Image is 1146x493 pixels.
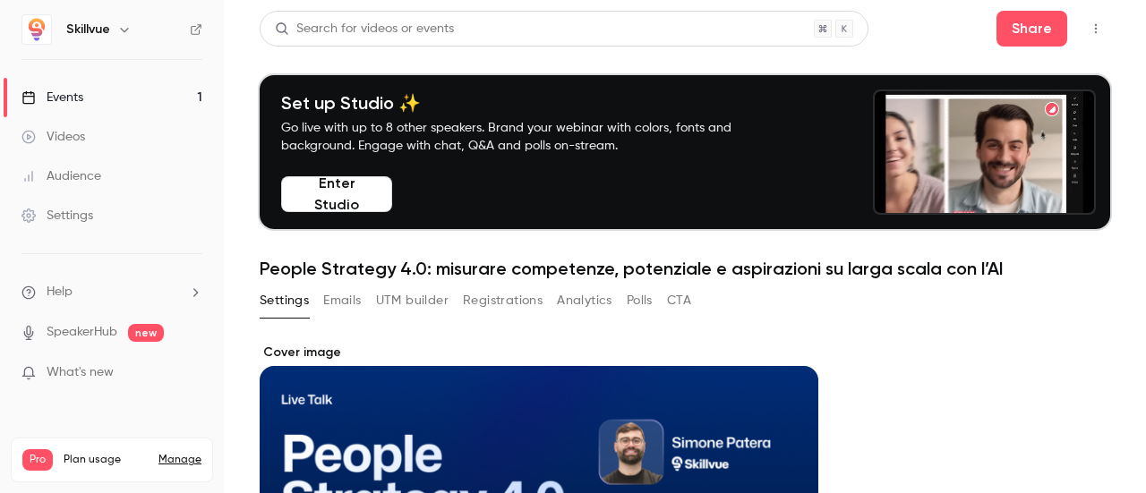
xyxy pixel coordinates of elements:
[281,92,774,114] h4: Set up Studio ✨
[22,449,53,471] span: Pro
[557,286,612,315] button: Analytics
[21,128,85,146] div: Videos
[376,286,449,315] button: UTM builder
[463,286,543,315] button: Registrations
[21,283,202,302] li: help-dropdown-opener
[275,20,454,38] div: Search for videos or events
[128,324,164,342] span: new
[181,365,202,381] iframe: Noticeable Trigger
[50,29,88,43] div: v 4.0.25
[667,286,691,315] button: CTA
[260,286,309,315] button: Settings
[260,258,1110,279] h1: People Strategy 4.0: misurare competenze, potenziale e aspirazioni su larga scala con l’AI
[29,47,43,61] img: website_grey.svg
[281,119,774,155] p: Go live with up to 8 other speakers. Brand your webinar with colors, fonts and background. Engage...
[260,344,818,361] label: Cover image
[281,176,392,212] button: Enter Studio
[627,286,653,315] button: Polls
[21,167,101,185] div: Audience
[200,106,297,117] div: Keyword (traffico)
[22,15,51,44] img: Skillvue
[47,283,73,302] span: Help
[21,207,93,225] div: Settings
[323,286,361,315] button: Emails
[47,323,117,342] a: SpeakerHub
[180,104,194,118] img: tab_keywords_by_traffic_grey.svg
[74,104,89,118] img: tab_domain_overview_orange.svg
[47,47,256,61] div: [PERSON_NAME]: [DOMAIN_NAME]
[21,89,83,106] div: Events
[158,453,201,467] a: Manage
[47,363,114,382] span: What's new
[29,29,43,43] img: logo_orange.svg
[64,453,148,467] span: Plan usage
[94,106,137,117] div: Dominio
[996,11,1067,47] button: Share
[66,21,110,38] h6: Skillvue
